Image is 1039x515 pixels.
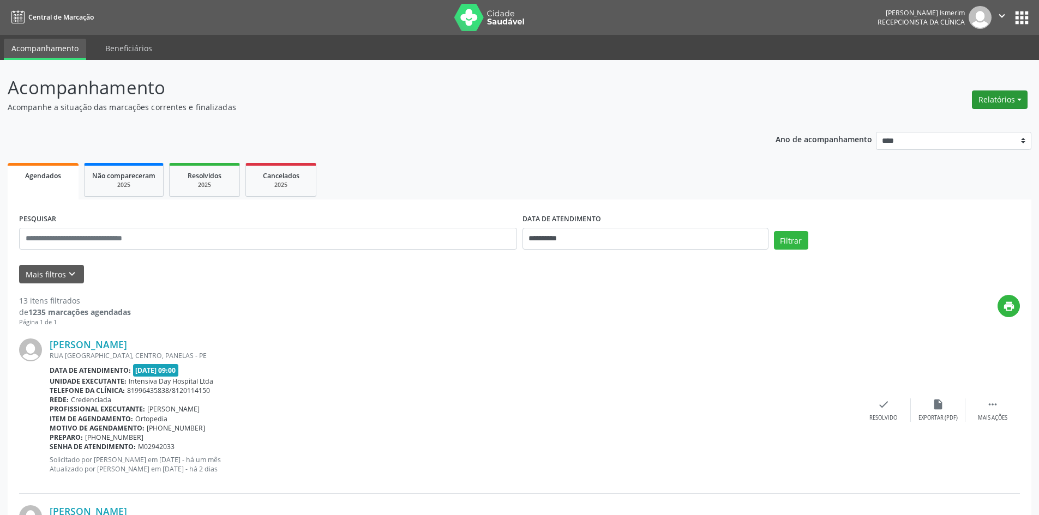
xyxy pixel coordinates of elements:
a: Acompanhamento [4,39,86,60]
div: Resolvido [869,414,897,422]
p: Solicitado por [PERSON_NAME] em [DATE] - há um mês Atualizado por [PERSON_NAME] em [DATE] - há 2 ... [50,455,856,474]
button: Mais filtroskeyboard_arrow_down [19,265,84,284]
i: print [1003,300,1015,312]
b: Data de atendimento: [50,366,131,375]
span: [PERSON_NAME] [147,404,200,414]
span: M02942033 [138,442,175,451]
i: insert_drive_file [932,398,944,410]
div: RUA [GEOGRAPHIC_DATA], CENTRO, PANELAS - PE [50,351,856,360]
a: [PERSON_NAME] [50,338,127,350]
p: Acompanhamento [8,74,724,101]
button: apps [1012,8,1031,27]
div: Mais ações [978,414,1007,422]
i: check [878,398,890,410]
span: Credenciada [71,395,111,404]
span: Ortopedia [135,414,167,423]
img: img [19,338,42,361]
b: Telefone da clínica: [50,386,125,395]
button:  [992,6,1012,29]
b: Preparo: [50,433,83,442]
span: [DATE] 09:00 [133,364,179,377]
div: Página 1 de 1 [19,318,131,327]
i:  [996,10,1008,22]
span: Central de Marcação [28,13,94,22]
strong: 1235 marcações agendadas [28,307,131,317]
label: PESQUISAR [19,211,56,228]
div: 2025 [254,181,308,189]
span: [PHONE_NUMBER] [85,433,143,442]
span: Intensiva Day Hospital Ltda [129,377,213,386]
i: keyboard_arrow_down [66,268,78,280]
i:  [987,398,999,410]
span: Agendados [25,171,61,180]
a: Central de Marcação [8,8,94,26]
div: 13 itens filtrados [19,295,131,306]
b: Rede: [50,395,69,404]
span: Resolvidos [188,171,221,180]
b: Profissional executante: [50,404,145,414]
div: Exportar (PDF) [918,414,958,422]
div: de [19,306,131,318]
label: DATA DE ATENDIMENTO [522,211,601,228]
a: Beneficiários [98,39,160,58]
span: 81996435838/8120114150 [127,386,210,395]
b: Unidade executante: [50,377,127,386]
p: Ano de acompanhamento [776,132,872,146]
button: Filtrar [774,231,808,250]
b: Item de agendamento: [50,414,133,423]
b: Senha de atendimento: [50,442,136,451]
div: 2025 [92,181,155,189]
p: Acompanhe a situação das marcações correntes e finalizadas [8,101,724,113]
img: img [969,6,992,29]
div: [PERSON_NAME] Ismerim [878,8,965,17]
div: 2025 [177,181,232,189]
span: Cancelados [263,171,299,180]
button: Relatórios [972,90,1028,109]
span: Recepcionista da clínica [878,17,965,27]
span: [PHONE_NUMBER] [147,423,205,433]
span: Não compareceram [92,171,155,180]
button: print [998,295,1020,317]
b: Motivo de agendamento: [50,423,145,433]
